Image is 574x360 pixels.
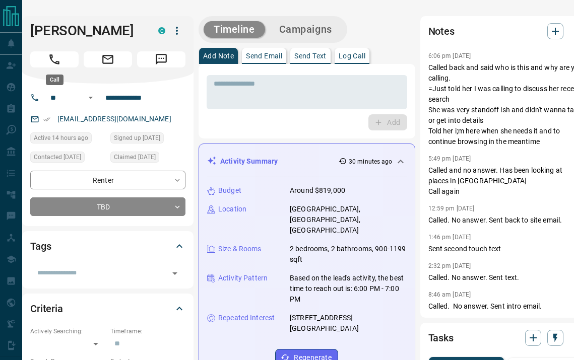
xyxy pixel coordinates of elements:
button: Open [168,266,182,280]
div: Wed Jul 09 2025 [110,152,185,166]
div: Mon Aug 11 2025 [30,132,105,147]
p: Size & Rooms [218,244,262,254]
div: Tue Jun 03 2025 [30,152,105,166]
div: Fri Dec 01 2023 [110,132,185,147]
span: Email [84,51,132,67]
p: Budget [218,185,241,196]
div: Tags [30,234,185,258]
h1: [PERSON_NAME] [30,23,143,39]
p: 1:46 pm [DATE] [428,234,471,241]
p: 12:59 pm [DATE] [428,205,475,212]
a: [EMAIL_ADDRESS][DOMAIN_NAME] [57,115,171,123]
button: Open [85,92,97,104]
h2: Tags [30,238,51,254]
p: Activity Summary [220,156,278,167]
span: Active 14 hours ago [34,133,88,143]
p: Send Text [294,52,327,59]
p: Log Call [339,52,365,59]
p: [STREET_ADDRESS][GEOGRAPHIC_DATA] [290,313,407,334]
div: Activity Summary30 minutes ago [207,152,407,171]
p: 30 minutes ago [349,157,393,166]
p: Timeframe: [110,327,185,336]
span: Contacted [DATE] [34,152,81,162]
p: 8:46 am [DATE] [428,291,471,298]
span: Claimed [DATE] [114,152,156,162]
div: condos.ca [158,27,165,34]
span: Call [30,51,79,67]
p: Actively Searching: [30,327,105,336]
h2: Tasks [428,330,454,346]
p: 6:06 pm [DATE] [428,52,471,59]
svg: Email Verified [43,116,50,123]
div: TBD [30,197,185,216]
span: Message [137,51,185,67]
button: Campaigns [269,21,342,38]
h2: Criteria [30,301,63,317]
p: 2 bedrooms, 2 bathrooms, 900-1199 sqft [290,244,407,265]
button: Timeline [204,21,265,38]
p: Add Note [203,52,234,59]
p: Location [218,204,246,214]
span: Signed up [DATE] [114,133,160,143]
p: Based on the lead's activity, the best time to reach out is: 6:00 PM - 7:00 PM [290,273,407,305]
p: Send Email [246,52,282,59]
p: [GEOGRAPHIC_DATA], [GEOGRAPHIC_DATA], [GEOGRAPHIC_DATA] [290,204,407,236]
p: 2:32 pm [DATE] [428,262,471,269]
p: 5:49 pm [DATE] [428,155,471,162]
p: Activity Pattern [218,273,268,283]
div: Call [46,75,63,85]
div: Criteria [30,297,185,321]
div: Renter [30,171,185,189]
h2: Notes [428,23,455,39]
p: Repeated Interest [218,313,275,323]
p: Around $819,000 [290,185,345,196]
